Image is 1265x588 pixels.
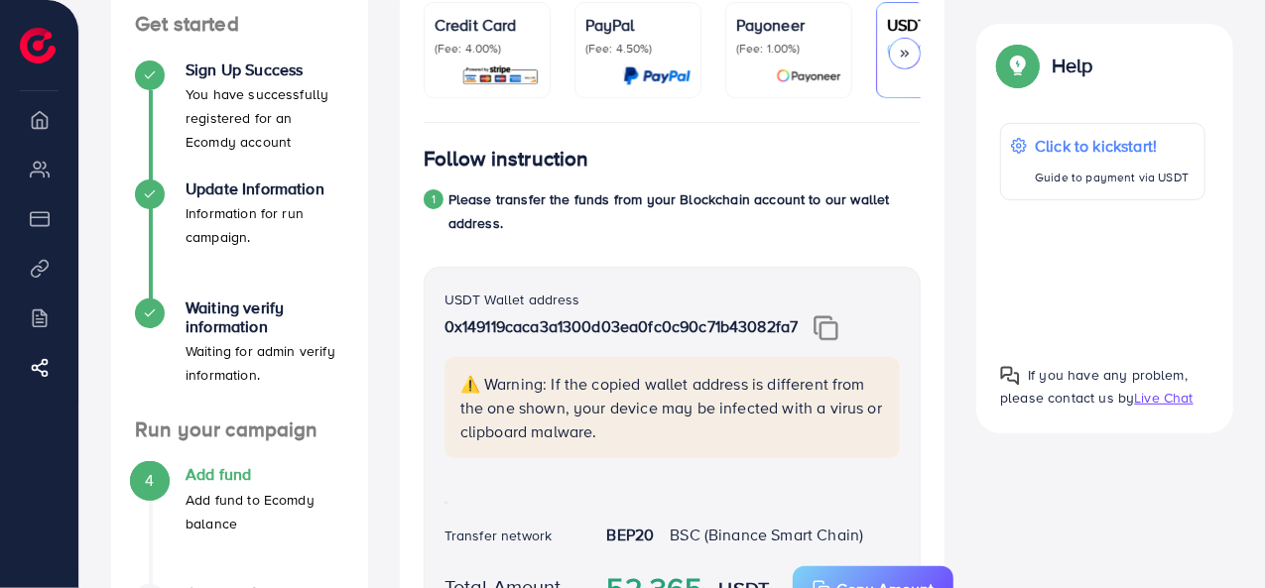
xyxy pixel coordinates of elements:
p: USDT [887,13,992,37]
p: 0x149119caca3a1300d03ea0fc0c90c71b43082fa7 [444,314,901,341]
span: BSC (Binance Smart Chain) [670,524,863,545]
span: Live Chat [1134,388,1193,408]
h4: Follow instruction [424,147,589,172]
span: If you have any problem, please contact us by [1000,365,1188,408]
img: Popup guide [1000,366,1020,386]
p: Click to kickstart! [1035,134,1189,158]
p: (Fee: 1.00%) [736,41,841,57]
p: Guide to payment via USDT [1035,166,1189,189]
p: You have successfully registered for an Ecomdy account [186,82,344,154]
p: Credit Card [435,13,540,37]
p: (Fee: 4.50%) [585,41,691,57]
h4: Sign Up Success [186,60,344,79]
span: 4 [145,469,154,492]
label: USDT Wallet address [444,290,580,309]
p: ⚠️ Warning: If the copied wallet address is different from the one shown, your device may be infe... [460,372,889,443]
p: (Fee: 4.00%) [435,41,540,57]
h4: Get started [111,12,368,37]
li: Update Information [111,179,368,298]
li: Sign Up Success [111,60,368,179]
img: img [814,315,838,341]
h4: Add fund [186,465,344,484]
p: Waiting for admin verify information. [186,339,344,387]
iframe: Chat [1181,499,1250,573]
strong: BEP20 [607,524,655,545]
img: card [461,64,540,87]
h4: Update Information [186,179,344,198]
img: card [623,64,691,87]
p: Add fund to Ecomdy balance [186,488,344,535]
div: 1 [424,189,443,209]
p: Please transfer the funds from your Blockchain account to our wallet address. [448,187,922,235]
img: logo [20,28,56,63]
p: (Fee: 0.00%) [887,41,992,57]
p: Help [1052,54,1093,77]
p: Information for run campaign. [186,201,344,249]
label: Transfer network [444,526,553,545]
img: card [776,64,841,87]
h4: Waiting verify information [186,298,344,336]
p: Payoneer [736,13,841,37]
li: Add fund [111,465,368,584]
li: Waiting verify information [111,298,368,417]
h4: Run your campaign [111,417,368,442]
img: Popup guide [1000,48,1036,83]
p: PayPal [585,13,691,37]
